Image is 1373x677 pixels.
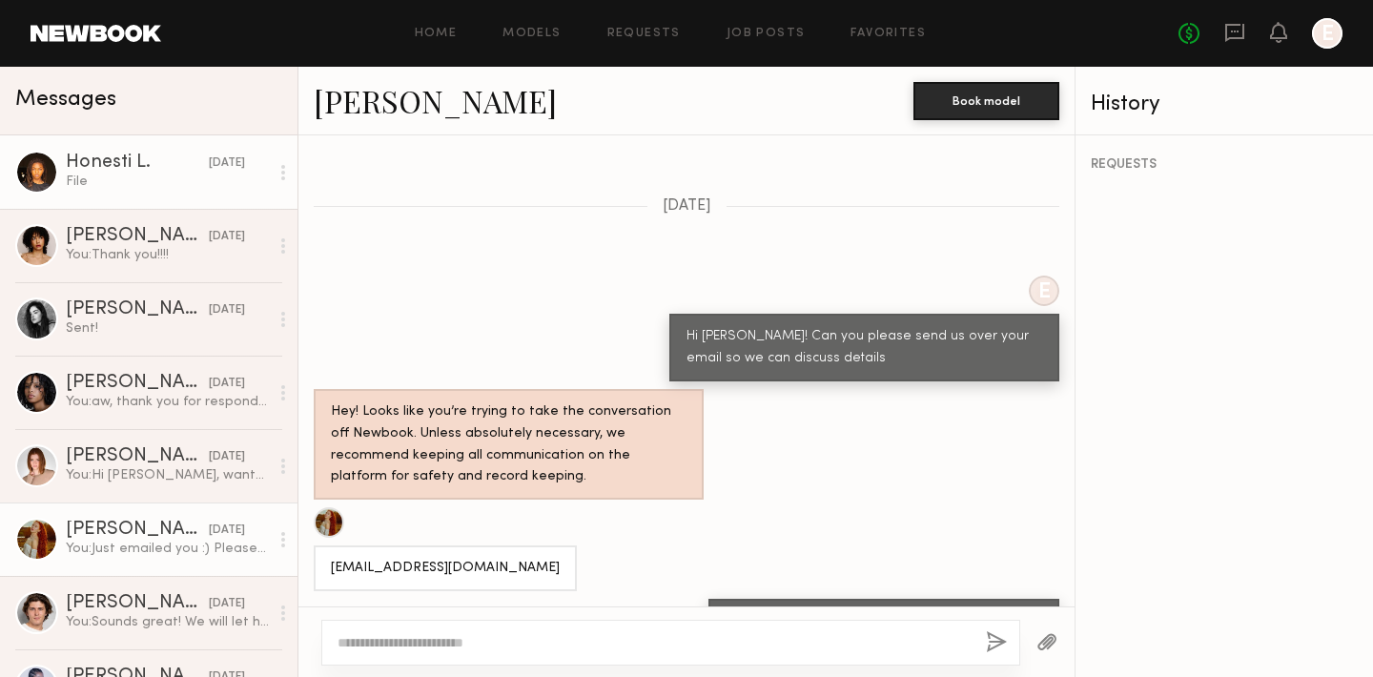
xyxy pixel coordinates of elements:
div: [PERSON_NAME] [66,447,209,466]
a: Requests [607,28,681,40]
div: [PERSON_NAME] [66,300,209,319]
div: You: aw, thank you for responding [66,393,269,411]
div: Sent! [66,319,269,338]
span: [DATE] [663,198,711,215]
div: [PERSON_NAME] [66,227,209,246]
div: Honesti L. [66,154,209,173]
a: Book model [913,92,1059,108]
button: Book model [913,82,1059,120]
div: [DATE] [209,448,245,466]
a: E [1312,18,1342,49]
div: You: Hi [PERSON_NAME], wanted to follow up to see if you've been able to check your email and if ... [66,466,269,484]
div: Hey! Looks like you’re trying to take the conversation off Newbook. Unless absolutely necessary, ... [331,401,686,489]
div: REQUESTS [1091,158,1358,172]
div: [DATE] [209,375,245,393]
div: [DATE] [209,228,245,246]
div: You: Thank you!!!! [66,246,269,264]
div: [DATE] [209,595,245,613]
div: [PERSON_NAME] [66,521,209,540]
a: [PERSON_NAME] [314,80,557,121]
div: [PERSON_NAME] [66,594,209,613]
div: [PERSON_NAME] [66,374,209,393]
div: You: Just emailed you :) Please check your spam aswell [66,540,269,558]
div: [EMAIL_ADDRESS][DOMAIN_NAME] [331,558,560,580]
div: Hi [PERSON_NAME]! Can you please send us over your email so we can discuss details [686,326,1042,370]
div: History [1091,93,1358,115]
span: Messages [15,89,116,111]
a: Favorites [850,28,926,40]
div: [DATE] [209,522,245,540]
a: Home [415,28,458,40]
a: Job Posts [727,28,806,40]
div: [DATE] [209,301,245,319]
a: Models [502,28,561,40]
div: [DATE] [209,154,245,173]
div: You: Sounds great! We will let her know :) [66,613,269,631]
div: File [66,173,269,191]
